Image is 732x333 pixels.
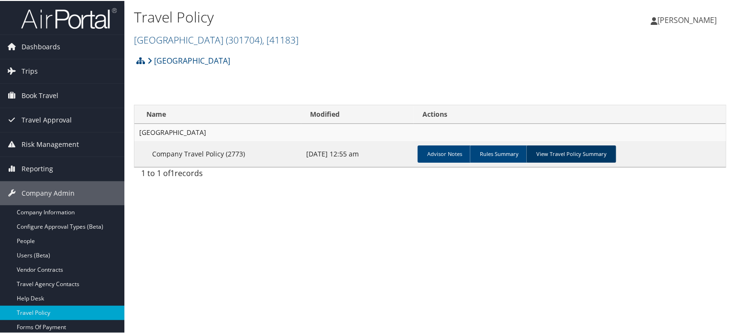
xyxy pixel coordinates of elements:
[651,5,726,33] a: [PERSON_NAME]
[470,144,528,162] a: Rules Summary
[22,58,38,82] span: Trips
[22,107,72,131] span: Travel Approval
[226,33,262,45] span: ( 301704 )
[418,144,472,162] a: Advisor Notes
[134,140,301,166] td: Company Travel Policy (2773)
[414,104,726,123] th: Actions
[134,6,529,26] h1: Travel Policy
[301,104,414,123] th: Modified: activate to sort column ascending
[147,50,230,69] a: [GEOGRAPHIC_DATA]
[21,6,117,29] img: airportal-logo.png
[134,104,301,123] th: Name: activate to sort column ascending
[170,167,175,178] span: 1
[22,83,58,107] span: Book Travel
[134,33,299,45] a: [GEOGRAPHIC_DATA]
[22,156,53,180] span: Reporting
[262,33,299,45] span: , [ 41183 ]
[134,123,726,140] td: [GEOGRAPHIC_DATA]
[22,34,60,58] span: Dashboards
[22,180,75,204] span: Company Admin
[657,14,717,24] span: [PERSON_NAME]
[141,166,275,183] div: 1 to 1 of records
[301,140,414,166] td: [DATE] 12:55 am
[22,132,79,155] span: Risk Management
[526,144,616,162] a: View Travel Policy Summary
